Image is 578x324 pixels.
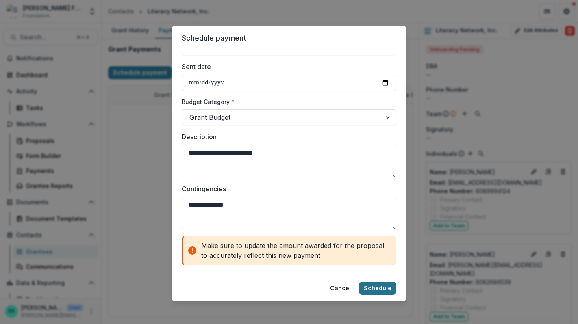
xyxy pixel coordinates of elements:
[182,184,391,194] label: Contingencies
[182,62,391,71] label: Sent date
[325,282,356,295] button: Cancel
[182,132,391,142] label: Description
[172,26,406,50] header: Schedule payment
[359,282,396,295] button: Schedule
[182,236,396,265] div: Make sure to update the amount awarded for the proposal to accurately reflect this new payment
[182,97,391,106] label: Budget Category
